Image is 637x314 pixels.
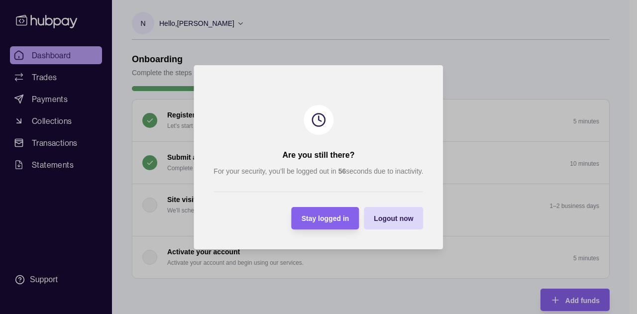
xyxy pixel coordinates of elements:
[338,167,346,175] strong: 56
[283,150,355,161] h2: Are you still there?
[302,214,349,222] span: Stay logged in
[292,207,359,229] button: Stay logged in
[364,207,423,229] button: Logout now
[374,214,413,222] span: Logout now
[213,166,423,177] p: For your security, you’ll be logged out in seconds due to inactivity.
